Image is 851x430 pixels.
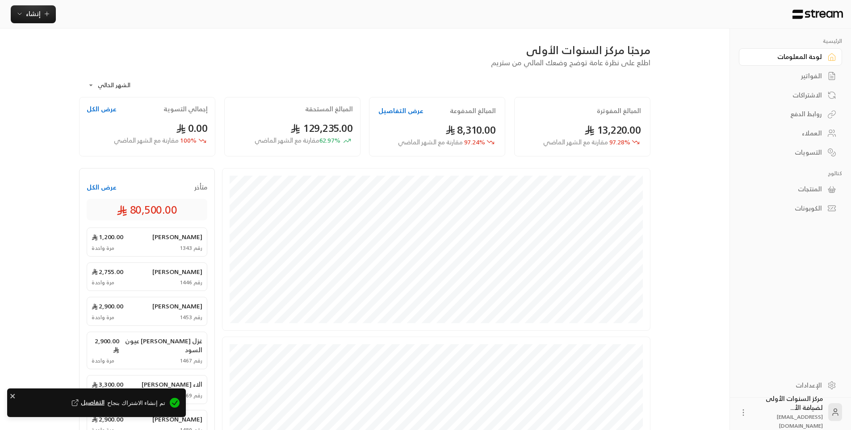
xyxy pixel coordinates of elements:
[739,86,842,104] a: الاشتراكات
[255,136,340,145] span: 62.97 %
[92,232,123,241] span: 1,200.00
[739,181,842,198] a: المنتجات
[445,121,496,139] span: 8,310.00
[92,415,123,424] span: 2,900.00
[750,129,822,138] div: العملاء
[584,121,641,139] span: 13,220.00
[10,391,16,400] button: close
[398,138,485,147] span: 97.24 %
[11,5,56,23] button: إنشاء
[152,232,202,241] span: [PERSON_NAME]
[87,183,117,192] button: عرض الكل
[180,245,202,252] span: رقم 1343
[152,267,202,276] span: [PERSON_NAME]
[92,314,114,321] span: مرة واحدة
[92,380,123,389] span: 3,300.00
[142,380,202,389] span: الاء [PERSON_NAME]
[70,398,105,407] button: التفاصيل
[92,279,114,286] span: مرة واحدة
[750,52,822,61] div: لوحة المعلومات
[597,106,641,115] h2: المبالغ المفوترة
[543,138,630,147] span: 97.28 %
[152,302,202,311] span: [PERSON_NAME]
[750,148,822,157] div: التسويات
[305,105,353,114] h2: المبالغ المستحقة
[739,170,842,177] p: كتالوج
[543,136,608,148] span: مقارنة مع الشهر الماضي
[739,38,842,45] p: الرئيسية
[180,357,202,364] span: رقم 1467
[180,314,202,321] span: رقم 1453
[739,125,842,142] a: العملاء
[750,110,822,118] div: روابط الدفع
[739,48,842,66] a: لوحة المعلومات
[92,357,114,364] span: مرة واحدة
[87,105,117,114] button: عرض الكل
[739,143,842,161] a: التسويات
[92,245,114,252] span: مرة واحدة
[152,415,202,424] span: [PERSON_NAME]
[13,398,165,409] span: تم إنشاء الاشتراك بنجاح
[119,337,202,354] span: غزل [PERSON_NAME] عيون السود
[739,376,842,394] a: الإعدادات
[398,136,463,148] span: مقارنة مع الشهر الماضي
[753,394,823,430] div: مركز السنوات الأولى لضيافة الأ...
[92,267,123,276] span: 2,755.00
[792,9,844,19] img: Logo
[739,67,842,85] a: الفواتير
[750,91,822,100] div: الاشتراكات
[491,56,650,69] span: اطلع على نظرة عامة توضح وضعك المالي من ستريم
[92,302,123,311] span: 2,900.00
[750,381,822,390] div: الإعدادات
[117,202,177,217] span: 80,500.00
[739,200,842,217] a: الكوبونات
[79,43,650,57] div: مرحبًا مركز السنوات الأولى
[750,72,822,80] div: الفواتير
[290,119,353,137] span: 129,235.00
[84,74,151,97] div: الشهر الحالي
[450,106,496,115] h2: المبالغ المدفوعة
[180,279,202,286] span: رقم 1446
[26,8,41,19] span: إنشاء
[180,392,202,399] span: رقم 1469
[750,204,822,213] div: الكوبونات
[750,185,822,194] div: المنتجات
[114,136,197,145] span: 100 %
[739,105,842,123] a: روابط الدفع
[255,135,319,146] span: مقارنة مع الشهر الماضي
[114,135,179,146] span: مقارنة مع الشهر الماضي
[176,119,208,137] span: 0.00
[92,337,119,354] span: 2,900.00
[194,183,207,192] span: متأخر
[163,105,208,114] h2: إجمالي التسوية
[378,106,423,115] button: عرض التفاصيل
